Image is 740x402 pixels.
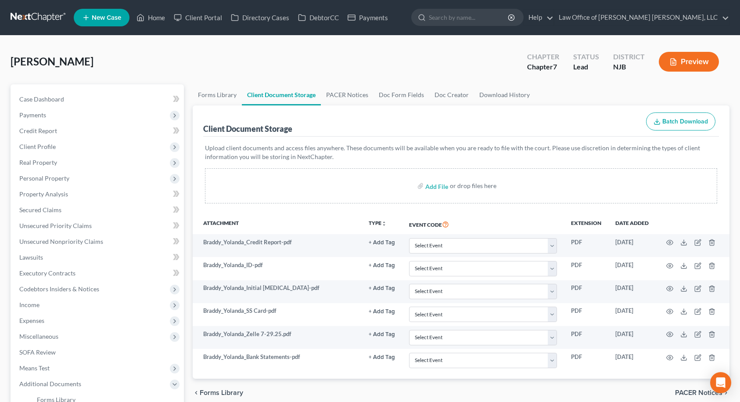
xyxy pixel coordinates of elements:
[12,218,184,234] a: Unsecured Priority Claims
[369,307,395,315] a: + Add Tag
[369,284,395,292] a: + Add Tag
[369,240,395,246] button: + Add Tag
[662,118,708,125] span: Batch Download
[369,221,387,226] button: TYPEunfold_more
[193,214,362,234] th: Attachment
[19,269,75,277] span: Executory Contracts
[573,52,599,62] div: Status
[19,95,64,103] span: Case Dashboard
[573,62,599,72] div: Lead
[12,234,184,250] a: Unsecured Nonpriority Claims
[19,254,43,261] span: Lawsuits
[369,309,395,315] button: + Add Tag
[132,10,169,25] a: Home
[12,202,184,218] a: Secured Claims
[564,349,608,372] td: PDF
[659,52,719,72] button: Preview
[205,144,718,161] p: Upload client documents and access files anywhere. These documents will be available when you are...
[369,332,395,337] button: + Add Tag
[369,261,395,269] a: + Add Tag
[226,10,294,25] a: Directory Cases
[193,349,362,372] td: Braddy_Yolanda_Bank Statements-pdf
[193,326,362,349] td: Braddy_Yolanda_Zelle 7-29.25.pdf
[608,326,656,349] td: [DATE]
[369,238,395,246] a: + Add Tag
[369,355,395,360] button: + Add Tag
[613,52,645,62] div: District
[564,257,608,280] td: PDF
[474,84,535,105] a: Download History
[19,380,81,388] span: Additional Documents
[19,159,57,166] span: Real Property
[524,10,553,25] a: Help
[19,333,58,340] span: Miscellaneous
[12,123,184,139] a: Credit Report
[450,181,496,190] div: or drop files here
[564,326,608,349] td: PDF
[11,55,93,68] span: [PERSON_NAME]
[203,123,292,134] div: Client Document Storage
[12,91,184,107] a: Case Dashboard
[19,174,69,182] span: Personal Property
[564,280,608,303] td: PDF
[12,344,184,360] a: SOFA Review
[369,330,395,338] a: + Add Tag
[527,62,559,72] div: Chapter
[429,84,474,105] a: Doc Creator
[321,84,374,105] a: PACER Notices
[12,265,184,281] a: Executory Contracts
[369,353,395,361] a: + Add Tag
[608,214,656,234] th: Date added
[19,111,46,119] span: Payments
[19,127,57,134] span: Credit Report
[608,303,656,326] td: [DATE]
[527,52,559,62] div: Chapter
[19,285,99,293] span: Codebtors Insiders & Notices
[193,84,242,105] a: Forms Library
[343,10,392,25] a: Payments
[369,286,395,291] button: + Add Tag
[193,280,362,303] td: Braddy_Yolanda_Initial [MEDICAL_DATA]-pdf
[675,389,729,396] button: PACER Notices chevron_right
[294,10,343,25] a: DebtorCC
[12,250,184,265] a: Lawsuits
[608,349,656,372] td: [DATE]
[19,222,92,229] span: Unsecured Priority Claims
[193,389,243,396] button: chevron_left Forms Library
[193,303,362,326] td: Braddy_Yolanda_SS Card-pdf
[19,301,40,308] span: Income
[12,186,184,202] a: Property Analysis
[193,389,200,396] i: chevron_left
[369,263,395,268] button: + Add Tag
[242,84,321,105] a: Client Document Storage
[608,234,656,257] td: [DATE]
[381,221,387,226] i: unfold_more
[553,62,557,71] span: 7
[675,389,722,396] span: PACER Notices
[564,214,608,234] th: Extension
[193,234,362,257] td: Braddy_Yolanda_Credit Report-pdf
[92,14,121,21] span: New Case
[402,214,564,234] th: Event Code
[646,112,715,131] button: Batch Download
[564,234,608,257] td: PDF
[608,257,656,280] td: [DATE]
[19,238,103,245] span: Unsecured Nonpriority Claims
[193,257,362,280] td: Braddy_Yolanda_ID-pdf
[19,364,50,372] span: Means Test
[19,143,56,150] span: Client Profile
[564,303,608,326] td: PDF
[19,317,44,324] span: Expenses
[374,84,429,105] a: Doc Form Fields
[608,280,656,303] td: [DATE]
[554,10,729,25] a: Law Office of [PERSON_NAME] [PERSON_NAME], LLC
[200,389,243,396] span: Forms Library
[710,372,731,393] div: Open Intercom Messenger
[19,206,61,214] span: Secured Claims
[169,10,226,25] a: Client Portal
[19,348,56,356] span: SOFA Review
[613,62,645,72] div: NJB
[19,190,68,198] span: Property Analysis
[429,9,509,25] input: Search by name...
